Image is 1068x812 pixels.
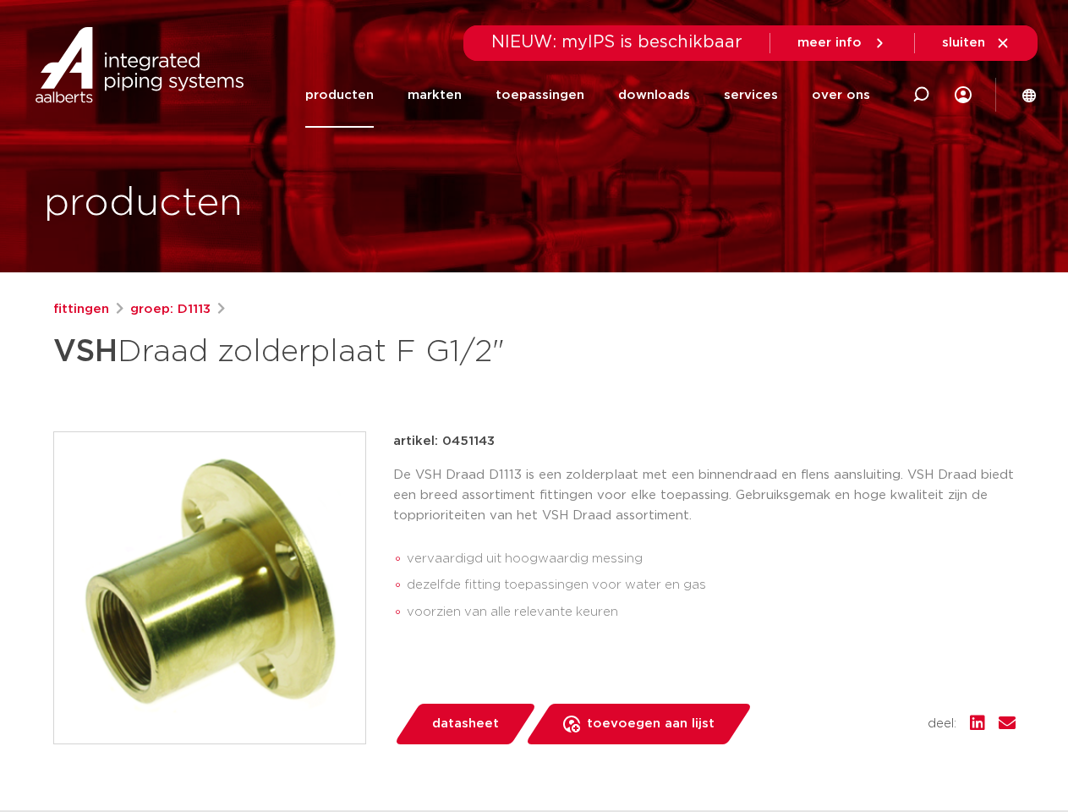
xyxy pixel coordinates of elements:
a: toepassingen [496,63,584,128]
a: over ons [812,63,870,128]
span: NIEUW: myIPS is beschikbaar [491,34,742,51]
a: downloads [618,63,690,128]
h1: Draad zolderplaat F G1/2" [53,326,688,377]
span: meer info [797,36,862,49]
a: groep: D1113 [130,299,211,320]
li: voorzien van alle relevante keuren [407,599,1016,626]
strong: VSH [53,337,118,367]
a: fittingen [53,299,109,320]
p: artikel: 0451143 [393,431,495,452]
a: producten [305,63,374,128]
nav: Menu [305,63,870,128]
p: De VSH Draad D1113 is een zolderplaat met een binnendraad en flens aansluiting. VSH Draad biedt e... [393,465,1016,526]
li: dezelfde fitting toepassingen voor water en gas [407,572,1016,599]
a: markten [408,63,462,128]
span: datasheet [432,710,499,738]
span: sluiten [942,36,985,49]
span: deel: [928,714,956,734]
a: services [724,63,778,128]
a: datasheet [393,704,537,744]
li: vervaardigd uit hoogwaardig messing [407,546,1016,573]
h1: producten [44,177,243,231]
span: toevoegen aan lijst [587,710,715,738]
a: meer info [797,36,887,51]
a: sluiten [942,36,1010,51]
img: Product Image for VSH Draad zolderplaat F G1/2" [54,432,365,743]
